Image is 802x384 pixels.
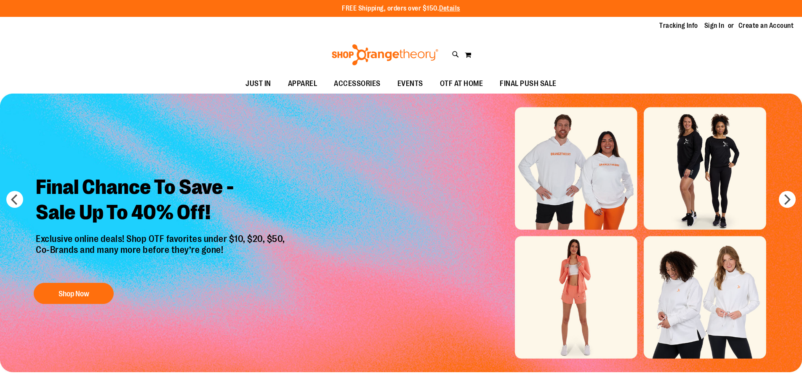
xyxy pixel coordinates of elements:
span: JUST IN [245,74,271,93]
p: FREE Shipping, orders over $150. [342,4,460,13]
a: JUST IN [237,74,280,94]
a: Final Chance To Save -Sale Up To 40% Off! Exclusive online deals! Shop OTF favorites under $10, $... [29,168,293,309]
a: EVENTS [389,74,432,94]
p: Exclusive online deals! Shop OTF favorites under $10, $20, $50, Co-Brands and many more before th... [29,234,293,275]
span: OTF AT HOME [440,74,483,93]
a: APPAREL [280,74,326,94]
a: Create an Account [738,21,794,30]
span: ACCESSORIES [334,74,381,93]
a: FINAL PUSH SALE [491,74,565,94]
a: Tracking Info [659,21,698,30]
a: Details [439,5,460,12]
a: ACCESSORIES [325,74,389,94]
button: prev [6,191,23,208]
a: Sign In [704,21,725,30]
h2: Final Chance To Save - Sale Up To 40% Off! [29,168,293,234]
span: EVENTS [397,74,423,93]
button: Shop Now [34,283,114,304]
a: OTF AT HOME [432,74,492,94]
img: Shop Orangetheory [330,44,440,65]
span: FINAL PUSH SALE [500,74,557,93]
span: APPAREL [288,74,317,93]
button: next [779,191,796,208]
